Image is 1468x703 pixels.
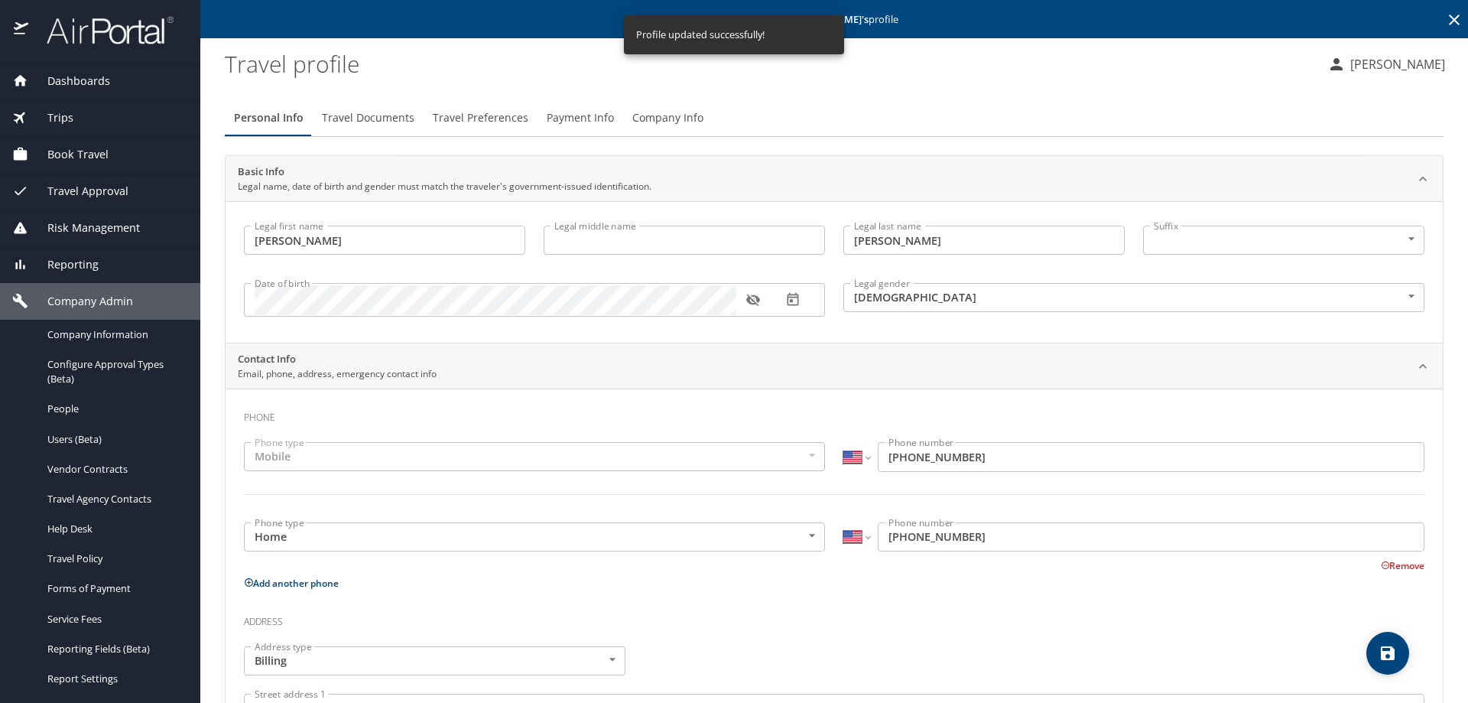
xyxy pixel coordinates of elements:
[1366,632,1409,675] button: save
[47,552,182,566] span: Travel Policy
[244,577,339,590] button: Add another phone
[47,462,182,477] span: Vendor Contracts
[433,109,528,128] span: Travel Preferences
[47,432,182,447] span: Users (Beta)
[244,522,825,552] div: Home
[47,612,182,627] span: Service Fees
[30,15,174,45] img: airportal-logo.png
[1346,55,1445,73] p: [PERSON_NAME]
[244,605,1424,631] h3: Address
[1143,226,1424,255] div: ​
[244,442,825,471] div: Mobile
[547,109,614,128] span: Payment Info
[28,146,109,163] span: Book Travel
[244,646,625,675] div: Billing
[28,183,128,200] span: Travel Approval
[226,343,1443,389] div: Contact InfoEmail, phone, address, emergency contact info
[205,15,1463,24] p: Editing profile
[14,15,30,45] img: icon-airportal.png
[225,99,1444,136] div: Profile
[843,283,1424,312] div: [DEMOGRAPHIC_DATA]
[636,20,765,50] div: Profile updated successfully!
[47,642,182,656] span: Reporting Fields (Beta)
[47,402,182,416] span: People
[238,180,651,194] p: Legal name, date of birth and gender must match the traveler's government-issued identification.
[238,352,437,367] h2: Contact Info
[28,73,110,90] span: Dashboards
[47,522,182,536] span: Help Desk
[234,109,304,128] span: Personal Info
[1321,50,1451,78] button: [PERSON_NAME]
[238,164,651,180] h2: Basic Info
[28,293,133,310] span: Company Admin
[1381,559,1424,572] button: Remove
[322,109,414,128] span: Travel Documents
[47,492,182,506] span: Travel Agency Contacts
[47,581,182,596] span: Forms of Payment
[47,357,182,386] span: Configure Approval Types (Beta)
[244,401,1424,427] h3: Phone
[28,220,140,236] span: Risk Management
[238,367,437,381] p: Email, phone, address, emergency contact info
[47,327,182,342] span: Company Information
[226,201,1443,343] div: Basic InfoLegal name, date of birth and gender must match the traveler's government-issued identi...
[28,256,99,273] span: Reporting
[225,40,1315,87] h1: Travel profile
[632,109,703,128] span: Company Info
[47,672,182,686] span: Report Settings
[28,109,73,126] span: Trips
[226,156,1443,202] div: Basic InfoLegal name, date of birth and gender must match the traveler's government-issued identi...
